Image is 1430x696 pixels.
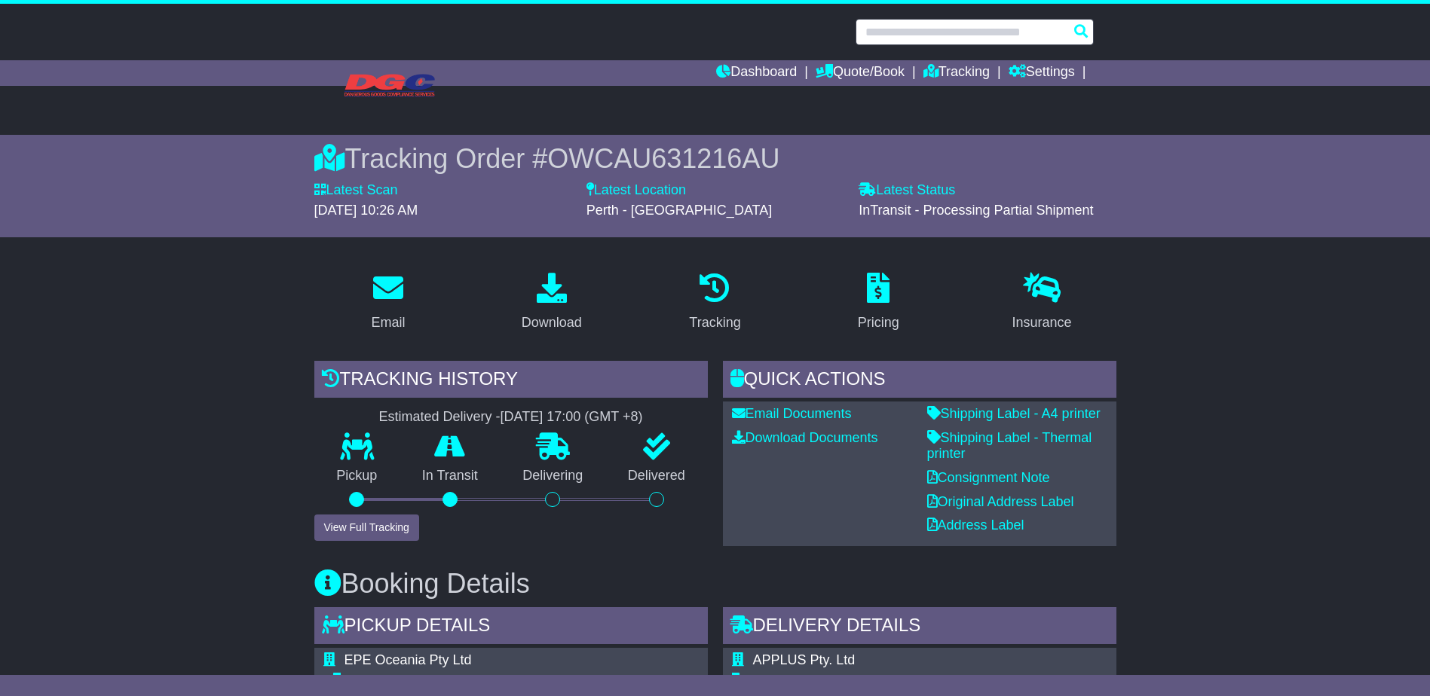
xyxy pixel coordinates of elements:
label: Latest Location [586,182,686,199]
a: Tracking [923,60,990,86]
a: Quote/Book [816,60,905,86]
div: Delivery Details [723,607,1116,648]
a: Download Documents [732,430,878,445]
a: Email Documents [732,406,852,421]
div: Pickup [344,673,635,689]
div: Insurance [1012,313,1072,333]
p: Delivered [605,468,708,484]
a: Shipping Label - Thermal printer [927,430,1092,462]
label: Latest Scan [314,182,398,199]
div: Pickup Details [314,607,708,648]
a: Consignment Note [927,470,1050,485]
p: Pickup [314,468,400,484]
div: Quick Actions [723,361,1116,401]
span: [DATE] 10:26 AM [314,203,418,218]
label: Latest Status [859,182,955,199]
a: Shipping Label - A4 printer [927,406,1101,421]
a: Insurance [1003,267,1082,338]
h3: Booking Details [314,569,1116,599]
span: EPE Oceania Pty Ltd [344,652,472,667]
div: Tracking history [314,361,708,401]
a: Dashboard [716,60,797,86]
a: Settings [1009,60,1075,86]
span: InTransit - Processing Partial Shipment [859,203,1093,218]
div: [DATE] 17:00 (GMT +8) [501,409,643,426]
div: Tracking [689,313,740,333]
button: View Full Tracking [314,514,419,541]
p: Delivering [501,468,606,484]
span: Commercial [344,673,417,688]
span: Perth - [GEOGRAPHIC_DATA] [586,203,772,218]
div: Email [371,313,405,333]
a: Original Address Label [927,494,1074,509]
span: OWCAU631216AU [547,143,779,174]
span: APPLUS Pty. Ltd [753,652,856,667]
div: Download [522,313,582,333]
a: Pricing [848,267,909,338]
a: Email [361,267,415,338]
div: Pricing [858,313,899,333]
div: Delivery [753,673,1043,689]
a: Download [512,267,592,338]
p: In Transit [400,468,501,484]
div: Estimated Delivery - [314,409,708,426]
div: Tracking Order # [314,142,1116,175]
a: Tracking [679,267,750,338]
a: Address Label [927,517,1024,533]
span: Commercial [753,673,825,688]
